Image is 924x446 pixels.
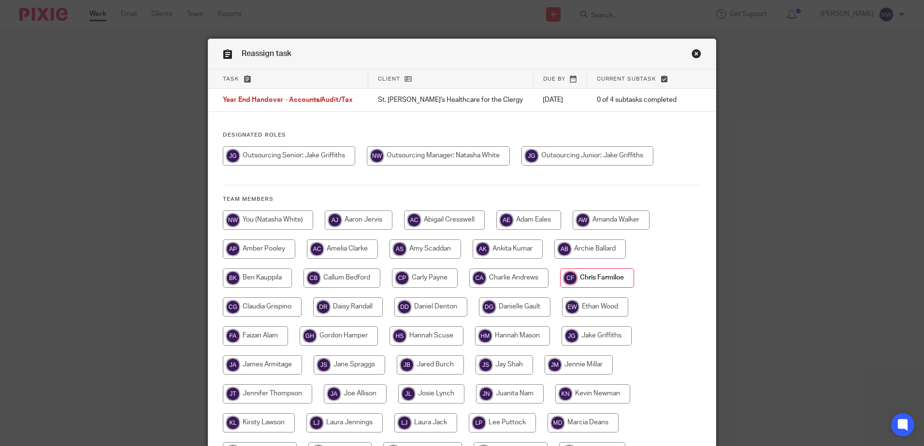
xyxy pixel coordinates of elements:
[223,131,701,139] h4: Designated Roles
[543,76,565,82] span: Due by
[223,97,353,104] span: Year End Handover - Accounts/Audit/Tax
[242,50,291,57] span: Reassign task
[587,89,687,112] td: 0 of 4 subtasks completed
[378,95,523,105] p: St. [PERSON_NAME]'s Healthcare for the Clergy
[223,195,701,203] h4: Team members
[378,76,400,82] span: Client
[223,76,239,82] span: Task
[597,76,656,82] span: Current subtask
[692,49,701,62] a: Close this dialog window
[543,95,577,105] p: [DATE]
